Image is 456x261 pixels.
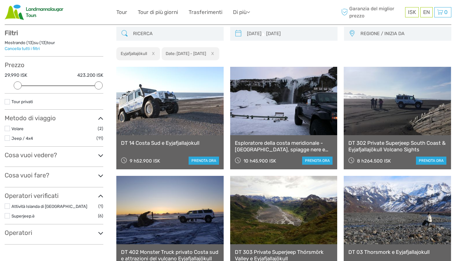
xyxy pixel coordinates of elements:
[11,126,24,131] a: Volare
[443,9,449,15] span: 0
[364,158,391,164] div: 264.500 ISK
[5,46,40,51] a: Cancella tutti i filtri
[340,5,404,19] span: Garanzia del miglior prezzo
[189,8,222,17] a: Trasferimenti
[5,40,103,46] div: Mostrando (13) su (13) tour
[11,99,33,104] a: Tour privati
[5,72,27,79] label: 29,990 ISK
[11,204,87,209] a: Attività Islanda di [GEOGRAPHIC_DATA]
[253,158,276,164] div: 45.900 ISK
[408,9,416,15] span: ISK
[5,172,103,179] h3: Cosa vuoi fare?
[131,28,221,39] input: RICERCA
[98,212,103,219] span: (6)
[358,29,448,39] button: REGIONE / INIZIA DA
[5,229,103,236] h3: Operatori
[420,7,433,17] div: EN
[71,10,79,17] button: Apri il widget di chat LiveChat
[138,8,178,17] a: Tour di più giorni
[189,157,219,165] a: PRENOTA ORA
[235,140,333,153] a: Esploratore della costa meridionale - [GEOGRAPHIC_DATA], spiagge nere e viste sui ghiacciai
[96,135,103,142] span: (11)
[121,51,147,56] h2: Eyjafjallajökull
[11,213,35,218] a: Superjeep.è
[5,151,103,159] h3: Cosa vuoi vedere?
[136,158,160,164] div: 52.900 ISK
[348,140,446,153] a: DT 302 Private Superjeep South Coast & Eyjafjallajökull Volcano Sights
[11,136,33,141] a: Jeep / 4x4
[207,50,216,57] button: X
[77,72,103,79] label: 423.200 ISK
[98,203,103,210] span: (1)
[348,249,446,255] a: DT 03 Thorsmork e Eyjafjallajokull
[116,8,127,17] a: Tour
[148,50,157,57] button: X
[244,158,253,164] span: 10 h
[244,28,334,39] input: SELEZIONA LE DATE
[121,140,219,146] a: DT 14 Costa Sud e Eyjafjallajokull
[9,11,70,16] p: Siamo via in questo momento. Si prega di controllare più tardi!
[98,125,103,132] span: (2)
[5,61,103,69] h3: Prezzo
[5,114,103,122] h3: Metodo di viaggio
[5,5,63,20] img: Viaggio in Scandinavia
[302,157,333,165] a: PRENOTA ORA
[5,29,18,37] strong: Filtri
[416,157,446,165] a: PRENOTA ORA
[5,192,103,199] h3: Operatori verificati
[357,158,364,164] span: 8 h
[166,51,206,56] h2: Date: [DATE] - [DATE]
[130,158,136,164] span: 9 h
[233,8,250,17] a: Di più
